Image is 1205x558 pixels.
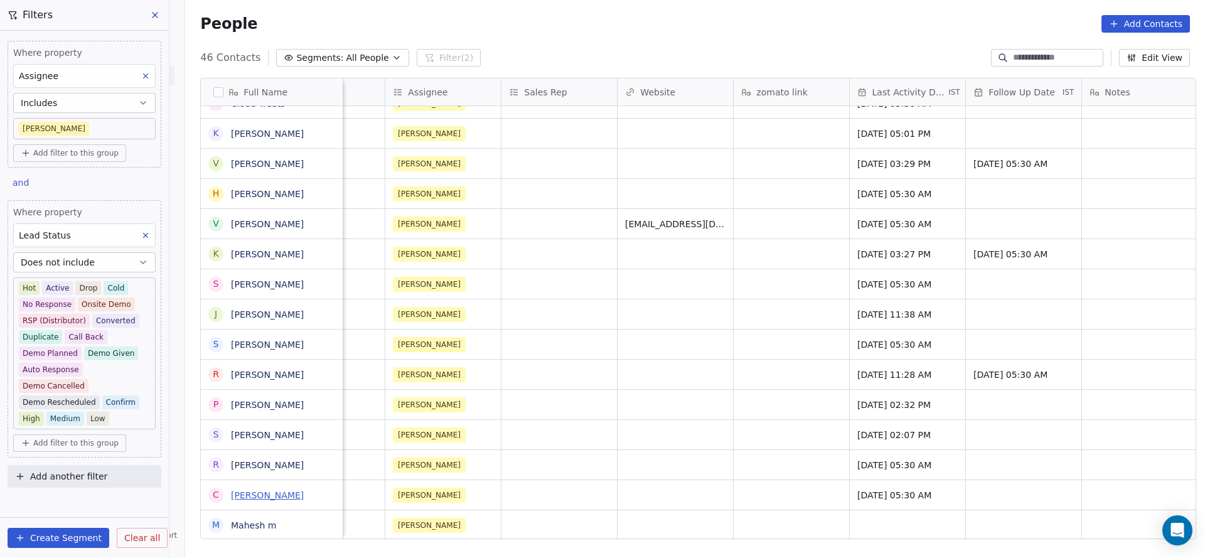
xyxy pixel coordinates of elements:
a: [PERSON_NAME] [231,279,304,289]
span: IST [948,87,960,97]
div: Open Intercom Messenger [1162,515,1192,545]
button: Filter(2) [417,49,481,67]
span: [PERSON_NAME] [393,488,466,503]
div: Sales Rep [501,78,617,105]
div: V [213,217,220,230]
a: Mahesh m [231,520,276,530]
div: K [213,247,219,260]
span: [DATE] 11:28 AM [857,368,958,381]
span: [DATE] 02:32 PM [857,399,958,411]
div: S [213,338,219,351]
a: [PERSON_NAME] [231,400,304,410]
span: [PERSON_NAME] [393,458,466,473]
span: Full Name [244,86,287,99]
div: C [213,488,219,502]
button: Add Contacts [1101,15,1190,33]
div: zomato link [734,78,849,105]
a: [PERSON_NAME] [231,129,304,139]
span: zomato link [756,86,807,99]
span: [DATE] 03:29 PM [857,158,958,170]
span: [PERSON_NAME] [393,307,466,322]
span: [DATE] 05:30 AM [973,248,1074,260]
span: Segments: [296,51,343,65]
a: Cloud Treats [231,99,285,109]
button: Edit View [1119,49,1190,67]
span: Notes [1105,86,1130,99]
div: Notes [1082,78,1197,105]
span: People [200,14,257,33]
span: [DATE] 11:38 AM [857,308,958,321]
span: [DATE] 05:30 AM [857,489,958,502]
span: All People [346,51,388,65]
span: Sales Rep [524,86,567,99]
div: Assignee [385,78,501,105]
a: [PERSON_NAME] [231,309,304,319]
div: S [213,277,219,291]
span: [DATE] 05:30 AM [857,218,958,230]
div: M [212,518,220,532]
span: [PERSON_NAME] [393,156,466,171]
span: [PERSON_NAME] [393,217,466,232]
span: [DATE] 05:30 AM [973,158,1074,170]
span: IST [1063,87,1074,97]
a: [PERSON_NAME] [231,219,304,229]
span: [PERSON_NAME] [393,427,466,443]
span: [PERSON_NAME] [393,247,466,262]
span: Last Activity Date [872,86,946,99]
div: grid [201,106,343,540]
span: [PERSON_NAME] [393,518,466,533]
span: [PERSON_NAME] [393,277,466,292]
div: P [213,398,218,411]
div: K [213,127,219,140]
a: [PERSON_NAME] [231,460,304,470]
div: S [213,428,219,441]
span: [DATE] 03:27 PM [857,248,958,260]
span: [PERSON_NAME] [393,367,466,382]
div: Last Activity DateIST [850,78,965,105]
a: [PERSON_NAME] [231,370,304,380]
span: [PERSON_NAME] [393,397,466,412]
a: [PERSON_NAME] [231,249,304,259]
span: [PERSON_NAME] [393,126,466,141]
span: [DATE] 05:30 AM [973,368,1074,381]
span: Website [640,86,675,99]
span: Follow Up Date [988,86,1054,99]
span: [DATE] 05:30 AM [857,278,958,291]
span: Assignee [408,86,447,99]
a: [PERSON_NAME] [231,430,304,440]
a: [PERSON_NAME] [231,189,304,199]
span: [PERSON_NAME] [393,337,466,352]
div: Follow Up DateIST [966,78,1081,105]
a: [EMAIL_ADDRESS][DOMAIN_NAME] [625,219,779,229]
span: [DATE] 05:01 PM [857,127,958,140]
span: [DATE] 05:30 AM [857,188,958,200]
div: V [213,157,220,170]
div: Website [618,78,733,105]
span: [PERSON_NAME] [393,186,466,201]
span: [DATE] 02:07 PM [857,429,958,441]
div: J [215,308,217,321]
span: [DATE] 05:30 AM [857,459,958,471]
div: R [213,368,219,381]
span: 46 Contacts [200,50,260,65]
a: [PERSON_NAME] [231,490,304,500]
div: H [213,187,220,200]
div: Full Name [201,78,343,105]
a: [PERSON_NAME] [231,340,304,350]
span: [DATE] 05:30 AM [857,338,958,351]
div: R [213,458,219,471]
a: [PERSON_NAME] [231,159,304,169]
